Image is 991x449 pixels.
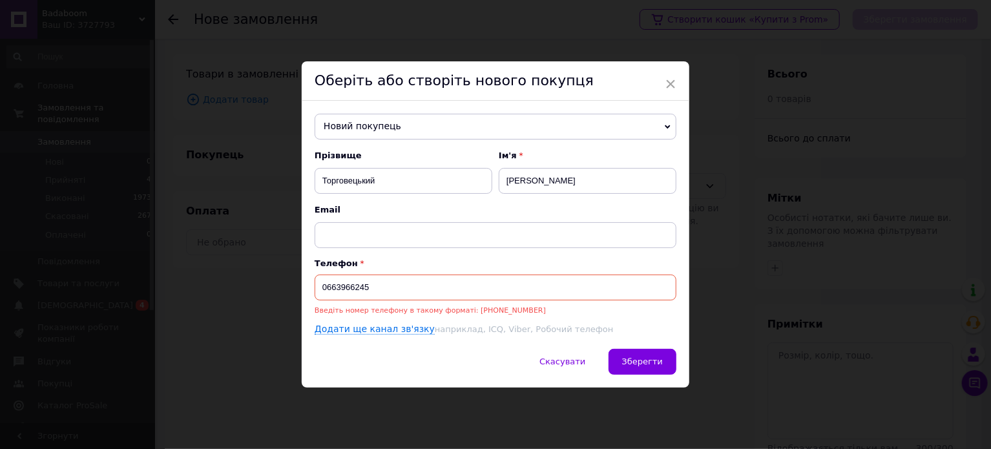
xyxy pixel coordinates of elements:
button: Зберегти [609,349,676,375]
button: Скасувати [526,349,599,375]
input: +38 096 0000000 [315,275,676,300]
span: наприклад, ICQ, Viber, Робочий телефон [435,324,613,334]
span: Прізвище [315,150,492,162]
span: Введіть номер телефону в такому форматі: [PHONE_NUMBER] [315,306,546,315]
span: × [665,73,676,95]
span: Ім'я [499,150,676,162]
p: Телефон [315,258,676,268]
span: Зберегти [622,357,663,366]
input: Наприклад: Іванов [315,168,492,194]
span: Новий покупець [315,114,676,140]
input: Наприклад: Іван [499,168,676,194]
span: Email [315,204,676,216]
a: Додати ще канал зв'язку [315,324,435,335]
div: Оберіть або створіть нового покупця [302,61,689,101]
span: Скасувати [539,357,585,366]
